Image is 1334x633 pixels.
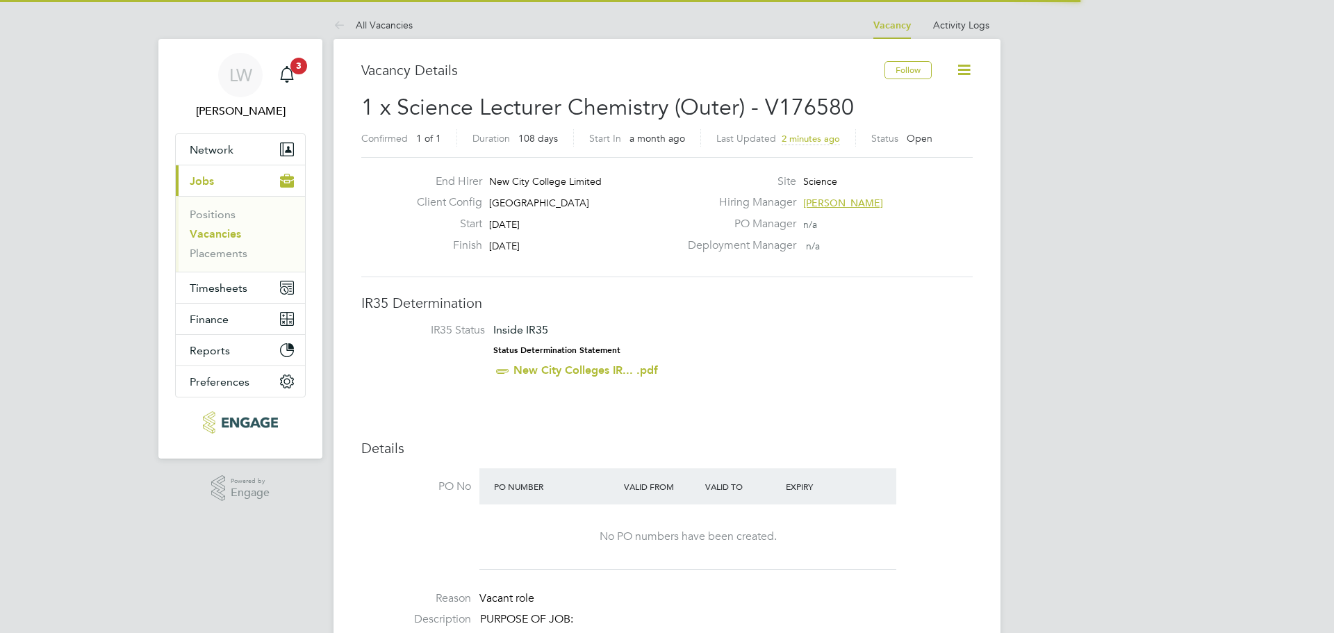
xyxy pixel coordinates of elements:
span: [GEOGRAPHIC_DATA] [489,197,589,209]
a: Go to home page [175,411,306,434]
label: Last Updated [716,132,776,145]
span: Network [190,143,233,156]
span: Powered by [231,475,270,487]
a: Activity Logs [933,19,989,31]
span: Engage [231,487,270,499]
a: Powered byEngage [211,475,270,502]
label: Description [361,612,471,627]
button: Preferences [176,366,305,397]
label: Status [871,132,898,145]
button: Jobs [176,165,305,196]
span: Jobs [190,174,214,188]
label: Start [406,217,482,231]
label: PO No [361,479,471,494]
button: Follow [884,61,932,79]
label: Client Config [406,195,482,210]
span: [DATE] [489,218,520,231]
span: Open [907,132,932,145]
a: All Vacancies [333,19,413,31]
label: Confirmed [361,132,408,145]
div: Expiry [782,474,864,499]
span: 1 of 1 [416,132,441,145]
a: Vacancy [873,19,911,31]
label: Site [680,174,796,189]
label: Start In [589,132,621,145]
nav: Main navigation [158,39,322,459]
button: Network [176,134,305,165]
a: Positions [190,208,236,221]
span: New City College Limited [489,175,602,188]
span: 3 [290,58,307,74]
span: 2 minutes ago [782,133,840,145]
div: PO Number [491,474,620,499]
a: LW[PERSON_NAME] [175,53,306,120]
span: Science [803,175,837,188]
div: Valid To [702,474,783,499]
span: Vacant role [479,591,534,605]
label: Reason [361,591,471,606]
a: New City Colleges IR... .pdf [513,363,658,377]
label: Duration [472,132,510,145]
span: n/a [803,218,817,231]
img: xede-logo-retina.png [203,411,277,434]
p: PURPOSE OF JOB: [480,612,973,627]
button: Timesheets [176,272,305,303]
span: n/a [806,240,820,252]
div: No PO numbers have been created. [493,529,882,544]
span: Reports [190,344,230,357]
a: Vacancies [190,227,241,240]
h3: Vacancy Details [361,61,884,79]
div: Jobs [176,196,305,272]
a: 3 [273,53,301,97]
span: Finance [190,313,229,326]
button: Finance [176,304,305,334]
span: Louis Warner [175,103,306,120]
a: Placements [190,247,247,260]
span: Preferences [190,375,249,388]
h3: IR35 Determination [361,294,973,312]
label: Hiring Manager [680,195,796,210]
label: PO Manager [680,217,796,231]
span: LW [229,66,252,84]
span: a month ago [629,132,685,145]
button: Reports [176,335,305,365]
span: 1 x Science Lecturer Chemistry (Outer) - V176580 [361,94,854,121]
span: [DATE] [489,240,520,252]
span: Inside IR35 [493,323,548,336]
span: 108 days [518,132,558,145]
strong: Status Determination Statement [493,345,620,355]
label: End Hirer [406,174,482,189]
label: Deployment Manager [680,238,796,253]
h3: Details [361,439,973,457]
span: Timesheets [190,281,247,295]
label: IR35 Status [375,323,485,338]
div: Valid From [620,474,702,499]
label: Finish [406,238,482,253]
span: [PERSON_NAME] [803,197,883,209]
